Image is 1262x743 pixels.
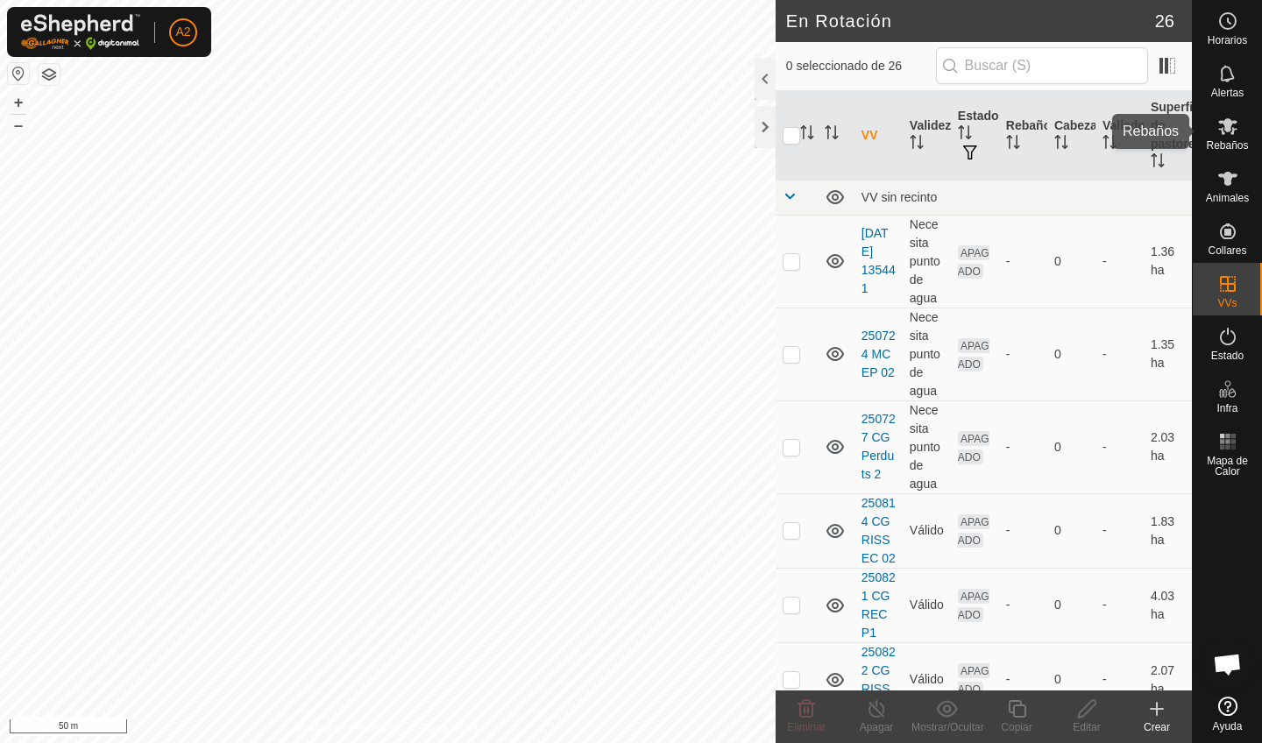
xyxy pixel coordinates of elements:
span: VVs [1217,298,1237,308]
td: Necesita punto de agua [903,215,951,308]
span: 26 [1155,8,1174,34]
div: - [1006,596,1040,614]
div: Chat abierto [1202,638,1254,690]
span: APAGADO [958,245,989,279]
td: Necesita punto de agua [903,400,951,493]
span: Ayuda [1213,721,1243,732]
a: 250727 CG Perduts 2 [861,412,896,481]
h2: En Rotación [786,11,1155,32]
button: + [8,92,29,113]
span: Estado [1211,350,1244,361]
span: Animales [1206,193,1249,203]
td: Necesita punto de agua [903,308,951,400]
td: - [1095,493,1144,568]
th: VV [854,91,903,180]
span: APAGADO [958,338,989,371]
span: Rebaños [1206,140,1248,151]
span: Mapa de Calor [1197,456,1258,477]
div: - [1006,521,1040,540]
a: Ayuda [1193,690,1262,739]
p-sorticon: Activar para ordenar [910,138,924,152]
td: - [1095,568,1144,642]
button: – [8,115,29,136]
div: - [1006,252,1040,271]
td: 2.07 ha [1144,642,1192,717]
span: APAGADO [958,514,989,548]
div: VV sin recinto [861,190,1185,204]
p-sorticon: Activar para ordenar [1054,138,1068,152]
img: Logo Gallagher [21,14,140,50]
a: 250821 CG REC P1 [861,570,896,640]
td: 0 [1047,568,1095,642]
td: 1.83 ha [1144,493,1192,568]
p-sorticon: Activar para ordenar [1006,138,1020,152]
div: Crear [1122,719,1192,735]
p-sorticon: Activar para ordenar [1151,156,1165,170]
th: Vallado [1095,91,1144,180]
div: Editar [1052,719,1122,735]
input: Buscar (S) [936,47,1148,84]
th: Cabezas [1047,91,1095,180]
span: 0 seleccionado de 26 [786,57,936,75]
td: 1.35 ha [1144,308,1192,400]
td: 4.03 ha [1144,568,1192,642]
th: Rebaño [999,91,1047,180]
a: [DATE] 135441 [861,226,896,295]
div: - [1006,345,1040,364]
p-sorticon: Activar para ordenar [1102,138,1117,152]
td: 0 [1047,215,1095,308]
a: 250822 CG RISSEC 03 [861,645,896,714]
div: Copiar [982,719,1052,735]
span: Infra [1216,403,1237,414]
th: Superficie de pastoreo [1144,91,1192,180]
td: Válido [903,493,951,568]
span: APAGADO [958,589,989,622]
th: Validez [903,91,951,180]
a: Política de Privacidad [297,720,398,736]
span: APAGADO [958,431,989,464]
td: - [1095,215,1144,308]
td: 0 [1047,308,1095,400]
div: - [1006,670,1040,689]
th: Estado [951,91,999,180]
td: - [1095,308,1144,400]
button: Restablecer Mapa [8,63,29,84]
span: A2 [175,23,190,41]
td: - [1095,400,1144,493]
span: Collares [1208,245,1246,256]
td: Válido [903,568,951,642]
td: 1.36 ha [1144,215,1192,308]
td: 0 [1047,642,1095,717]
div: Apagar [841,719,911,735]
button: Capas del Mapa [39,64,60,85]
p-sorticon: Activar para ordenar [800,128,814,142]
td: 2.03 ha [1144,400,1192,493]
a: 250814 CG RISSEC 02 [861,496,896,565]
span: Horarios [1208,35,1247,46]
td: - [1095,642,1144,717]
p-sorticon: Activar para ordenar [825,128,839,142]
span: APAGADO [958,663,989,697]
td: 0 [1047,493,1095,568]
td: Válido [903,642,951,717]
div: Mostrar/Ocultar [911,719,982,735]
a: Contáctenos [419,720,478,736]
a: 250724 MC EP 02 [861,329,896,379]
span: Eliminar [787,721,825,733]
span: Alertas [1211,88,1244,98]
div: - [1006,438,1040,456]
td: 0 [1047,400,1095,493]
p-sorticon: Activar para ordenar [958,128,972,142]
